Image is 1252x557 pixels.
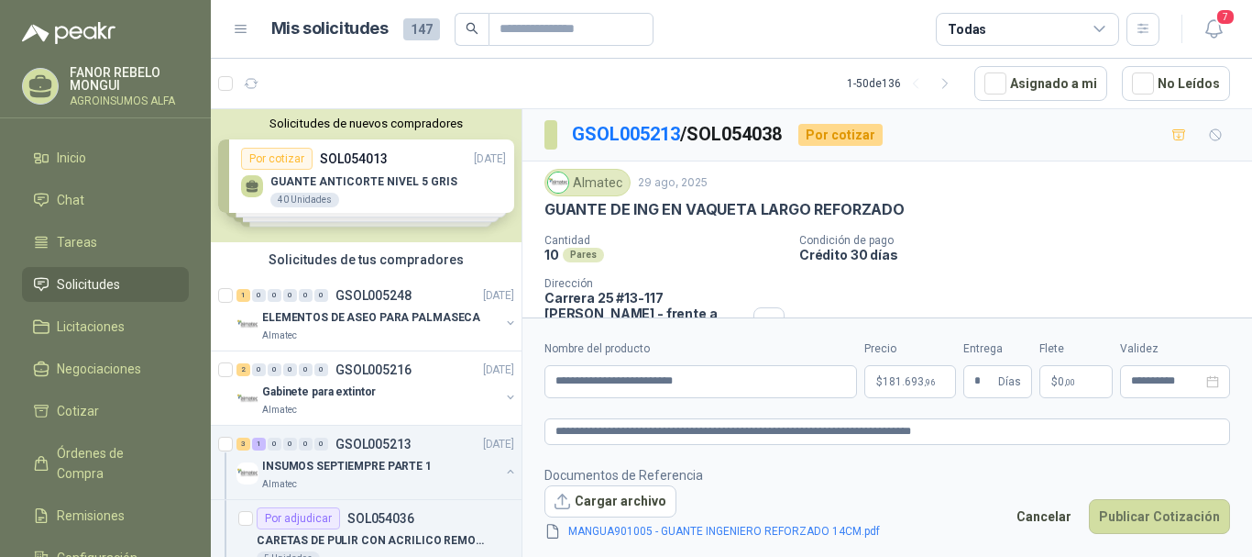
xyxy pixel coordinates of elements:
[262,329,297,343] p: Almatec
[998,366,1021,397] span: Días
[22,183,189,217] a: Chat
[544,247,559,262] p: 10
[883,376,935,387] span: 181.693
[236,438,250,451] div: 3
[466,22,478,35] span: search
[236,359,518,418] a: 2 0 0 0 0 0 GSOL005216[DATE] Company LogoGabinete para extintorAlmatec
[847,69,960,98] div: 1 - 50 de 136
[1039,340,1113,358] label: Flete
[483,436,514,453] p: [DATE]
[257,532,485,550] p: CARETAS DE PULIR CON ACRILICO REMOVIBLE
[544,234,785,247] p: Cantidad
[561,523,887,540] a: MANGUA901005 - GUANTE INGENIERO REFORZADO 14CM.pdf
[271,16,389,42] h1: Mis solicitudes
[283,289,297,302] div: 0
[22,22,115,44] img: Logo peakr
[314,438,328,451] div: 0
[268,363,281,376] div: 0
[1215,8,1236,26] span: 7
[483,287,514,305] p: [DATE]
[948,19,986,39] div: Todas
[236,462,258,485] img: Company Logo
[974,66,1107,101] button: Asignado a mi
[252,289,266,302] div: 0
[57,401,99,421] span: Cotizar
[57,317,125,337] span: Licitaciones
[57,190,84,210] span: Chat
[299,289,313,302] div: 0
[70,66,189,92] p: FANOR REBELO MONGUI
[799,247,1245,262] p: Crédito 30 días
[403,18,440,40] span: 147
[544,277,746,290] p: Dirección
[283,363,297,376] div: 0
[236,363,250,376] div: 2
[283,438,297,451] div: 0
[211,242,522,277] div: Solicitudes de tus compradores
[22,498,189,533] a: Remisiones
[799,234,1245,247] p: Condición de pago
[1006,499,1082,534] button: Cancelar
[236,284,518,343] a: 1 0 0 0 0 0 GSOL005248[DATE] Company LogoELEMENTOS DE ASEO PARA PALMASECAAlmatec
[544,340,857,358] label: Nombre del producto
[268,289,281,302] div: 0
[22,436,189,491] a: Órdenes de Compra
[268,438,281,451] div: 0
[544,290,746,368] p: Carrera 25 #13-117 [PERSON_NAME] - frente a Rimax Yumbo , [PERSON_NAME][GEOGRAPHIC_DATA]
[57,443,171,484] span: Órdenes de Compra
[638,174,708,192] p: 29 ago, 2025
[262,309,480,327] p: ELEMENTOS DE ASEO PARA PALMASECA
[544,465,909,485] p: Documentos de Referencia
[211,109,522,242] div: Solicitudes de nuevos compradoresPor cotizarSOL054013[DATE] GUANTE ANTICORTE NIVEL 5 GRIS40 Unida...
[57,232,97,252] span: Tareas
[218,117,514,130] button: Solicitudes de nuevos compradores
[22,351,189,386] a: Negociaciones
[1064,377,1075,387] span: ,00
[1122,66,1230,101] button: No Leídos
[22,309,189,344] a: Licitaciones
[22,225,189,260] a: Tareas
[57,506,125,526] span: Remisiones
[335,438,412,451] p: GSOL005213
[57,274,120,295] span: Solicitudes
[262,477,297,492] p: Almatec
[252,363,266,376] div: 0
[252,438,266,451] div: 1
[22,267,189,302] a: Solicitudes
[335,363,412,376] p: GSOL005216
[1058,376,1075,387] span: 0
[864,365,956,398] p: $181.693,96
[1089,499,1230,534] button: Publicar Cotización
[963,340,1032,358] label: Entrega
[22,140,189,175] a: Inicio
[57,148,86,168] span: Inicio
[257,507,340,529] div: Por adjudicar
[1051,376,1058,387] span: $
[548,173,568,193] img: Company Logo
[262,403,297,418] p: Almatec
[572,123,680,145] a: GSOL005213
[1120,340,1230,358] label: Validez
[1039,365,1113,398] p: $ 0,00
[262,384,376,401] p: Gabinete para extintor
[236,289,250,302] div: 1
[924,377,935,387] span: ,96
[262,458,432,475] p: INSUMOS SEPTIEMPRE PARTE 1
[563,248,604,262] div: Pares
[22,394,189,429] a: Cotizar
[544,169,631,196] div: Almatec
[299,363,313,376] div: 0
[236,388,258,410] img: Company Logo
[572,120,784,149] p: / SOL054038
[70,95,189,106] p: AGROINSUMOS ALFA
[864,340,956,358] label: Precio
[335,289,412,302] p: GSOL005248
[314,363,328,376] div: 0
[314,289,328,302] div: 0
[798,124,883,146] div: Por cotizar
[1197,13,1230,46] button: 7
[544,200,905,219] p: GUANTE DE ING EN VAQUETA LARGO REFORZADO
[483,362,514,379] p: [DATE]
[236,314,258,336] img: Company Logo
[57,359,141,379] span: Negociaciones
